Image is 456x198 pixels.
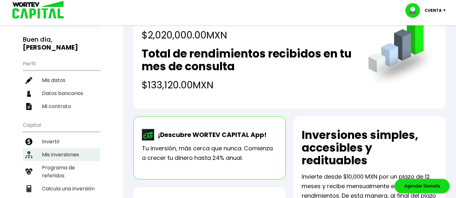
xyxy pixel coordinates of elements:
a: Calcula una inversión [23,182,100,195]
h3: Buen día, [23,36,100,51]
p: Cuenta [425,6,442,15]
h2: Inversiones simples, accesibles y redituables [302,129,438,167]
img: inversiones-icon.6695dc30.svg [25,151,32,158]
img: wortev-capital-app-icon [142,129,155,140]
img: invertir-icon.b3b967d7.svg [25,138,32,145]
img: editar-icon.952d3147.svg [25,77,32,84]
h4: $133,120.00 MXN [142,78,356,92]
img: icon-down [442,10,450,11]
h2: Total de rendimientos recibidos en tu mes de consulta [142,47,356,73]
a: Mi contrato [23,100,100,113]
img: calculadora-icon.17d418c4.svg [25,185,32,192]
a: Mis datos [23,74,100,87]
img: profile-image [406,3,425,18]
img: datos-icon.10cf9172.svg [25,90,32,97]
h4: $2,020,000.00 MXN [142,28,301,42]
div: Agendar llamada [395,179,450,193]
img: recomiendanos-icon.9b8e9327.svg [25,168,32,175]
a: Datos bancarios [23,87,100,100]
a: Mis inversiones [23,148,100,161]
p: ¡Descubre WORTEV CAPITAL App! [155,130,266,140]
img: grafica.516fef24.png [365,15,438,87]
b: [PERSON_NAME] [23,43,78,52]
p: Tu inversión, más cerca que nunca. Comienza a crecer tu dinero hasta 24% anual. [142,144,277,163]
ul: Perfil [23,57,100,113]
a: Invertir [23,135,100,148]
a: Programa de referidos [23,161,100,182]
img: contrato-icon.f2db500c.svg [25,103,32,110]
